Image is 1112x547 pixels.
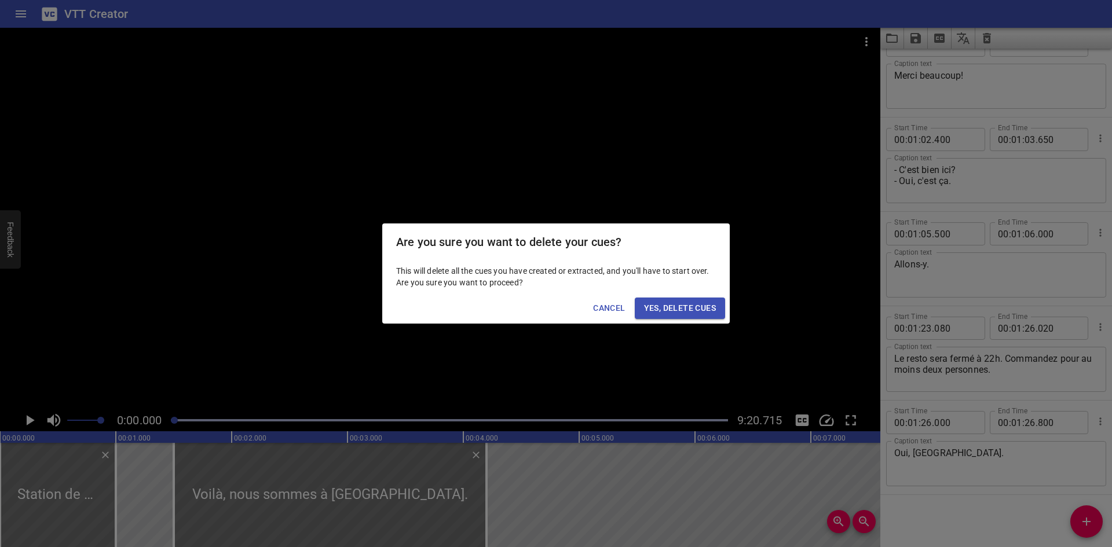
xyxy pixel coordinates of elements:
[382,260,730,293] div: This will delete all the cues you have created or extracted, and you'll have to start over. Are y...
[588,298,630,319] button: Cancel
[396,233,716,251] h2: Are you sure you want to delete your cues?
[644,301,716,315] span: Yes, Delete Cues
[635,298,725,319] button: Yes, Delete Cues
[593,301,625,315] span: Cancel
